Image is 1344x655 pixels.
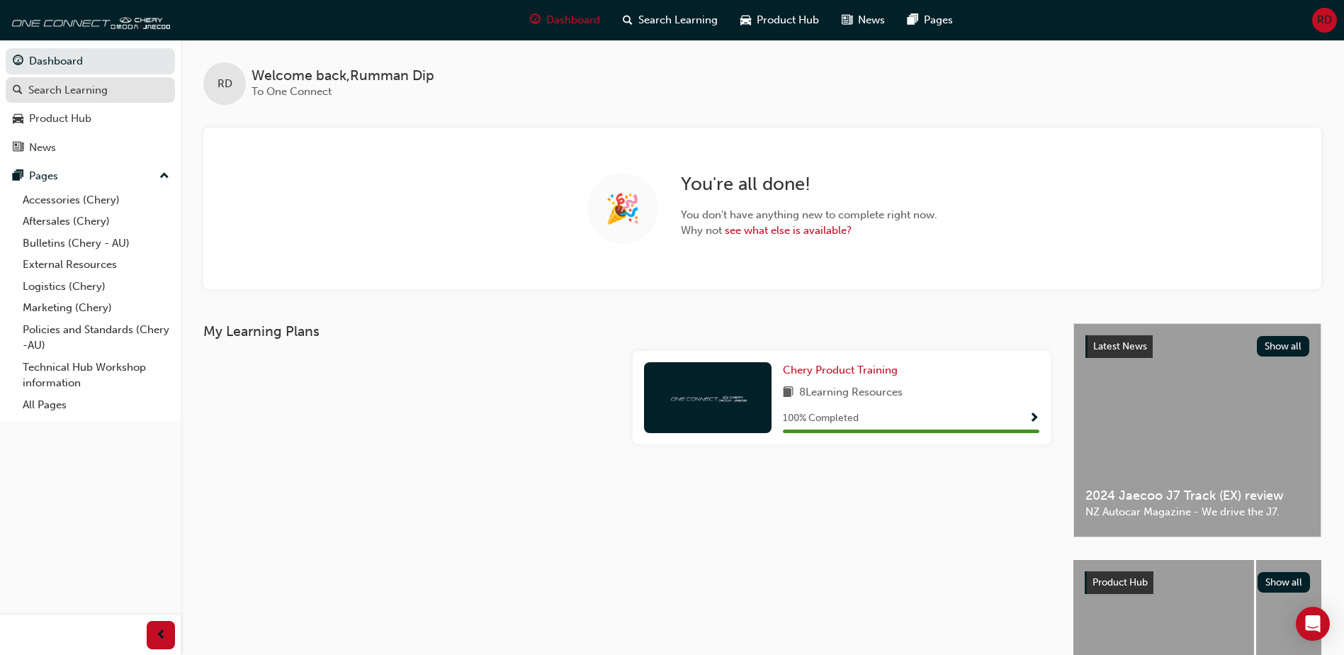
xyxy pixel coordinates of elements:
span: Product Hub [1092,576,1148,588]
button: Show all [1257,336,1310,357]
div: Pages [29,168,58,184]
div: Search Learning [28,82,108,99]
a: Latest NewsShow all2024 Jaecoo J7 Track (EX) reviewNZ Autocar Magazine - We drive the J7. [1073,323,1321,537]
span: RD [218,76,232,92]
a: Aftersales (Chery) [17,211,175,233]
a: Policies and Standards (Chery -AU) [17,319,175,357]
button: Show Progress [1029,410,1039,427]
a: Latest NewsShow all [1085,335,1309,358]
span: search-icon [623,11,633,29]
div: Product Hub [29,111,91,127]
span: Why not [681,223,937,239]
span: 2024 Jaecoo J7 Track (EX) review [1085,488,1309,504]
span: 🎉 [605,201,640,217]
span: 8 Learning Resources [799,384,903,402]
img: oneconnect [669,391,747,404]
span: NZ Autocar Magazine - We drive the J7. [1085,504,1309,520]
span: Product Hub [757,12,819,28]
span: up-icon [159,167,169,186]
span: To One Connect [252,85,332,98]
a: Bulletins (Chery - AU) [17,233,175,254]
span: pages-icon [13,170,23,183]
img: oneconnect [7,6,170,34]
a: see what else is available? [725,224,852,237]
a: Search Learning [6,77,175,103]
span: Search Learning [638,12,718,28]
h3: My Learning Plans [203,323,1051,340]
span: RD [1317,12,1332,28]
a: pages-iconPages [896,6,964,35]
span: Welcome back , Rumman Dip [252,68,434,84]
span: Pages [924,12,953,28]
span: guage-icon [530,11,541,29]
a: News [6,135,175,161]
span: car-icon [13,113,23,125]
a: Technical Hub Workshop information [17,357,175,394]
button: RD [1312,8,1337,33]
a: All Pages [17,394,175,416]
span: Latest News [1093,340,1147,352]
span: pages-icon [908,11,918,29]
a: Accessories (Chery) [17,189,175,211]
a: news-iconNews [830,6,896,35]
a: search-iconSearch Learning [611,6,729,35]
span: You don't have anything new to complete right now. [681,207,937,223]
button: Pages [6,163,175,189]
a: Product HubShow all [1085,571,1310,594]
span: car-icon [740,11,751,29]
a: Marketing (Chery) [17,297,175,319]
a: Chery Product Training [783,362,903,379]
span: news-icon [842,11,852,29]
span: book-icon [783,384,794,402]
a: External Resources [17,254,175,276]
span: search-icon [13,84,23,97]
span: prev-icon [156,627,166,644]
button: Show all [1258,572,1311,593]
a: Product Hub [6,106,175,132]
h2: You're all done! [681,173,937,196]
a: guage-iconDashboard [519,6,611,35]
span: News [858,12,885,28]
span: 100 % Completed [783,410,859,427]
span: Dashboard [546,12,600,28]
span: guage-icon [13,55,23,68]
a: car-iconProduct Hub [729,6,830,35]
div: Open Intercom Messenger [1296,607,1330,641]
a: Logistics (Chery) [17,276,175,298]
span: Chery Product Training [783,364,898,376]
span: news-icon [13,142,23,155]
a: Dashboard [6,48,175,74]
span: Show Progress [1029,413,1039,425]
div: News [29,140,56,156]
button: DashboardSearch LearningProduct HubNews [6,45,175,163]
